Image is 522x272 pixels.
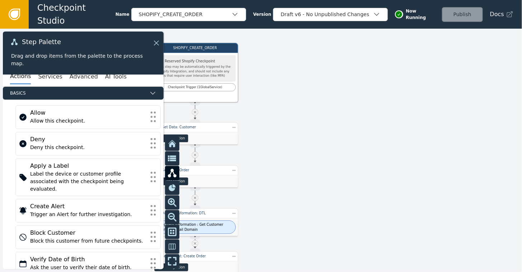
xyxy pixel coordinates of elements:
[30,211,146,218] div: Trigger an Alert for further investigation.
[159,222,233,233] span: Apply Transformation : Get Customer Primary Email Domain
[10,69,31,84] button: Actions
[30,237,146,245] div: Block this customer from future checkpoints.
[490,10,513,19] a: Docs
[30,170,146,193] div: Label the device or customer profile associated with the checkpoint being evaluated.
[157,85,233,90] div: Checkpoint Trigger ( 1 Global Service )
[38,69,62,84] button: Services
[490,10,504,19] span: Docs
[30,162,146,170] div: Apply a Label
[30,135,146,144] div: Deny
[116,11,130,18] span: Name
[30,117,146,125] div: Allow this checkpoint.
[253,11,272,18] span: Version
[30,255,146,264] div: Verify Date of Birth
[166,136,185,141] div: Integration
[30,229,146,237] div: Block Customer
[37,1,116,27] span: Checkpoint Studio
[166,179,185,184] div: Integration
[30,109,146,117] div: Allow
[105,69,127,84] button: AI Tools
[281,11,373,18] div: Draft v6 - No Unpublished Changes
[139,11,231,18] div: SHOPIFY_CREATE_ORDER
[162,46,228,51] div: SHOPIFY_CREATE_ORDER
[70,69,98,84] button: Advanced
[158,65,232,78] div: This step may be automatically triggered by the Shopify Integration, and should not include any s...
[10,90,146,96] span: Basics
[166,265,185,270] div: Integration
[158,59,232,64] div: Reserved Shopify Checkpoint
[30,202,146,211] div: Create Alert
[22,39,61,45] span: Step Palette
[30,144,146,151] div: Deny this checkpoint.
[162,254,229,259] div: Send Event: Create Order
[11,52,155,67] div: Drag and drop items from the palette to the process map.
[30,264,146,271] div: Ask the user to verify their date of birth.
[162,211,229,216] div: Data Transformation: DTL
[273,8,388,21] button: Draft v6 - No Unpublished Changes
[162,168,229,173] div: Get Data: Order
[131,8,246,21] button: SHOPIFY_CREATE_ORDER
[406,8,437,21] span: Now Running
[162,125,229,130] div: Get Data: Customer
